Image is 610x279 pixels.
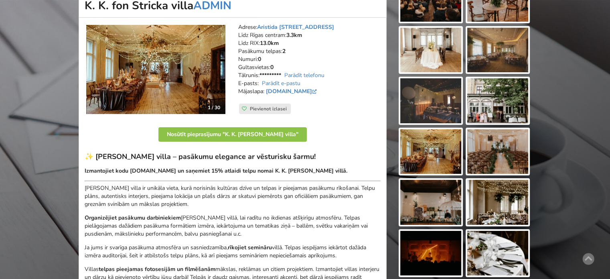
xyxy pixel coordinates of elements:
img: Pils, muiža | Rīga | K. K. fon Stricka villa [86,25,225,114]
strong: rīkojiet semināru [228,244,272,251]
a: Aristida [STREET_ADDRESS] [257,23,334,31]
a: Pils, muiža | Rīga | K. K. fon Stricka villa 1 / 30 [86,25,225,114]
img: K. K. fon Stricka villa | Rīga | Pasākumu vieta - galerijas bilde [467,231,528,276]
strong: 3.3km [286,31,302,39]
img: K. K. fon Stricka villa | Rīga | Pasākumu vieta - galerijas bilde [467,78,528,123]
strong: 0 [258,55,261,63]
a: Parādīt e-pastu [262,79,300,87]
h3: ✨ [PERSON_NAME] villa – pasākumu elegance ar vēsturisku šarmu! [85,152,381,161]
button: Nosūtīt pieprasījumu "K. K. [PERSON_NAME] villa" [158,127,307,142]
img: K. K. fon Stricka villa | Rīga | Pasākumu vieta - galerijas bilde [467,28,528,73]
a: Parādīt telefonu [284,71,324,79]
img: K. K. fon Stricka villa | Rīga | Pasākumu vieta - galerijas bilde [400,78,461,123]
p: Ja jums ir svarīga pasākuma atmosfēra un sasniedzamība, villā. Telpas iespējams iekārtot dažāda i... [85,244,381,260]
div: 1 / 30 [203,102,225,114]
p: [PERSON_NAME] villā, lai radītu no ikdienas atšķirīgu atmosfēru. Telpas pielāgojamas dažādiem pas... [85,214,381,238]
img: K. K. fon Stricka villa | Rīga | Pasākumu vieta - galerijas bilde [400,180,461,225]
img: K. K. fon Stricka villa | Rīga | Pasākumu vieta - galerijas bilde [400,28,461,73]
span: Pievienot izlasei [250,106,287,112]
img: K. K. fon Stricka villa | Rīga | Pasākumu vieta - galerijas bilde [467,180,528,225]
img: K. K. fon Stricka villa | Rīga | Pasākumu vieta - galerijas bilde [400,129,461,174]
strong: telpas pieejamas fotosesijām un filmēšanām [99,265,215,273]
address: Adrese: Līdz Rīgas centram: Līdz RIX: Pasākumu telpas: Numuri: Gultasvietas: Tālrunis: E-pasts: M... [238,23,381,104]
strong: 13.0km [260,39,279,47]
img: K. K. fon Stricka villa | Rīga | Pasākumu vieta - galerijas bilde [467,129,528,174]
img: K. K. fon Stricka villa | Rīga | Pasākumu vieta - galerijas bilde [400,231,461,276]
p: [PERSON_NAME] villa ir unikāla vieta, kurā norisinās kultūras dzīve un telpas ir pieejamas pasāku... [85,184,381,208]
strong: 2 [282,47,286,55]
strong: Organizējiet pasākumu darbiniekiem [85,214,181,222]
strong: Izmantojiet kodu [DOMAIN_NAME] un saņemiet 15% atlaidi telpu nomai K. K. [PERSON_NAME] villā. [85,167,347,175]
a: [DOMAIN_NAME] [266,88,318,95]
strong: 0 [270,63,274,71]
